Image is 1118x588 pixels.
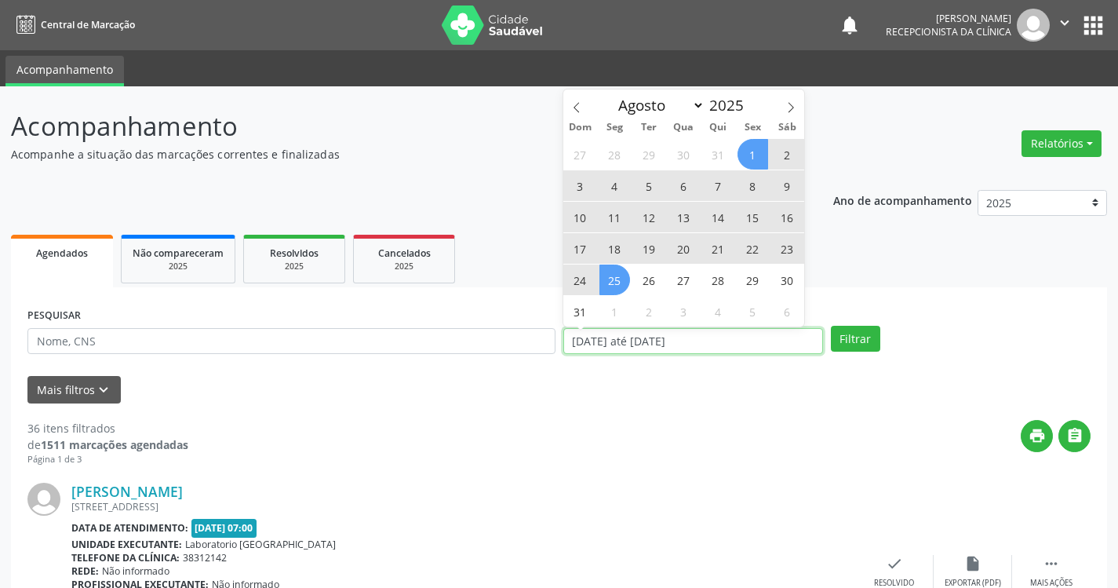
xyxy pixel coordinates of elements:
img: img [27,483,60,516]
input: Selecione um intervalo [563,328,823,355]
span: Setembro 5, 2025 [737,296,768,327]
span: Central de Marcação [41,18,135,31]
p: Acompanhe a situação das marcações correntes e finalizadas [11,146,778,163]
b: Data de atendimento: [71,521,188,535]
span: Agosto 21, 2025 [703,233,734,264]
button: notifications [839,14,861,36]
i:  [1066,427,1083,444]
img: img [1017,9,1050,42]
button: Relatórios [1021,130,1102,157]
span: Agosto 9, 2025 [772,170,803,201]
b: Telefone da clínica: [71,551,180,564]
i: insert_drive_file [964,555,981,572]
strong: 1511 marcações agendadas [41,437,188,452]
span: Agosto 31, 2025 [565,296,595,327]
div: 2025 [133,261,224,272]
span: Recepcionista da clínica [886,25,1011,38]
span: Dom [563,122,598,133]
button: Mais filtroskeyboard_arrow_down [27,376,121,404]
span: Resolvidos [270,247,319,260]
span: Agosto 15, 2025 [737,202,768,232]
span: Ter [632,122,666,133]
span: Agosto 17, 2025 [565,233,595,264]
i: print [1029,427,1046,444]
input: Nome, CNS [27,328,555,355]
div: [STREET_ADDRESS] [71,500,855,513]
span: Setembro 6, 2025 [772,296,803,327]
span: Julho 27, 2025 [565,139,595,170]
span: Não compareceram [133,247,224,260]
span: Agosto 13, 2025 [668,202,699,232]
span: Sáb [770,122,804,133]
div: 2025 [365,261,443,272]
input: Year [705,95,756,115]
span: Não informado [102,564,169,578]
span: Julho 29, 2025 [634,139,665,170]
span: Agosto 3, 2025 [565,170,595,201]
span: Agosto 14, 2025 [703,202,734,232]
span: Agosto 24, 2025 [565,265,595,295]
span: Agosto 19, 2025 [634,233,665,264]
span: Agosto 2, 2025 [772,139,803,170]
span: Julho 31, 2025 [703,139,734,170]
span: Qui [701,122,735,133]
span: Agosto 5, 2025 [634,170,665,201]
a: [PERSON_NAME] [71,483,183,500]
div: Página 1 de 3 [27,453,188,466]
span: Cancelados [378,247,431,260]
div: de [27,436,188,453]
span: Setembro 4, 2025 [703,296,734,327]
span: Laboratorio [GEOGRAPHIC_DATA] [185,538,336,551]
span: Julho 30, 2025 [668,139,699,170]
button: Filtrar [831,326,880,352]
button: print [1021,420,1053,452]
span: Julho 28, 2025 [599,139,630,170]
i: check [886,555,903,572]
div: [PERSON_NAME] [886,12,1011,25]
span: Agosto 27, 2025 [668,265,699,295]
button: apps [1080,12,1107,39]
span: Agosto 30, 2025 [772,265,803,295]
select: Month [611,94,705,116]
span: Agosto 29, 2025 [737,265,768,295]
button:  [1050,9,1080,42]
span: Agendados [36,247,88,260]
span: Agosto 20, 2025 [668,233,699,264]
span: Agosto 7, 2025 [703,170,734,201]
span: Qua [666,122,701,133]
span: Setembro 1, 2025 [599,296,630,327]
div: 36 itens filtrados [27,420,188,436]
span: Sex [735,122,770,133]
span: Agosto 16, 2025 [772,202,803,232]
span: Agosto 12, 2025 [634,202,665,232]
span: Setembro 2, 2025 [634,296,665,327]
span: Agosto 18, 2025 [599,233,630,264]
span: Agosto 25, 2025 [599,265,630,295]
div: 2025 [255,261,333,272]
span: Agosto 10, 2025 [565,202,595,232]
i:  [1043,555,1060,572]
span: Agosto 8, 2025 [737,170,768,201]
a: Central de Marcação [11,12,135,38]
button:  [1058,420,1091,452]
p: Ano de acompanhamento [833,190,972,210]
span: Agosto 11, 2025 [599,202,630,232]
label: PESQUISAR [27,304,81,328]
b: Unidade executante: [71,538,182,551]
span: Agosto 4, 2025 [599,170,630,201]
span: Agosto 26, 2025 [634,265,665,295]
span: Agosto 23, 2025 [772,233,803,264]
a: Acompanhamento [5,56,124,86]
span: Agosto 22, 2025 [737,233,768,264]
span: Agosto 1, 2025 [737,139,768,170]
span: [DATE] 07:00 [191,519,257,537]
span: Agosto 6, 2025 [668,170,699,201]
b: Rede: [71,564,99,578]
i:  [1056,14,1073,31]
p: Acompanhamento [11,107,778,146]
span: Setembro 3, 2025 [668,296,699,327]
span: Seg [597,122,632,133]
span: 38312142 [183,551,227,564]
span: Agosto 28, 2025 [703,265,734,295]
i: keyboard_arrow_down [95,382,112,399]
